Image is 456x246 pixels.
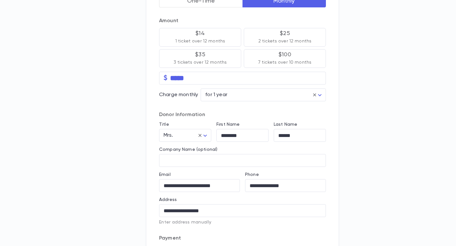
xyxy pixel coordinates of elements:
[159,172,171,177] label: Email
[280,30,290,37] p: $25
[159,147,217,152] label: Company Name (optional)
[205,92,227,97] span: for 1 year
[195,51,205,58] p: $35
[159,220,326,225] p: Enter address manually
[175,38,225,44] p: 1 ticket over 12 months
[159,49,241,68] button: $353 tickets over 12 months
[164,133,173,138] span: Mrs.
[159,122,169,127] label: Title
[279,51,291,58] p: $100
[174,59,227,66] p: 3 tickets over 12 months
[159,28,241,47] button: $141 ticket over 12 months
[159,92,198,98] p: Charge monthly
[258,59,311,66] p: 7 tickets over 10 months
[159,112,326,118] p: Donor Information
[244,49,326,68] button: $1007 tickets over 10 months
[195,30,205,37] p: $14
[245,172,259,177] label: Phone
[201,89,326,101] div: for 1 year
[244,28,326,47] button: $252 tickets over 12 months
[274,122,297,127] label: Last Name
[159,197,177,202] label: Address
[258,38,311,44] p: 2 tickets over 12 months
[216,122,240,127] label: First Name
[159,18,326,24] p: Amount
[159,129,211,142] div: Mrs.
[164,75,167,81] p: $
[159,235,326,241] p: Payment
